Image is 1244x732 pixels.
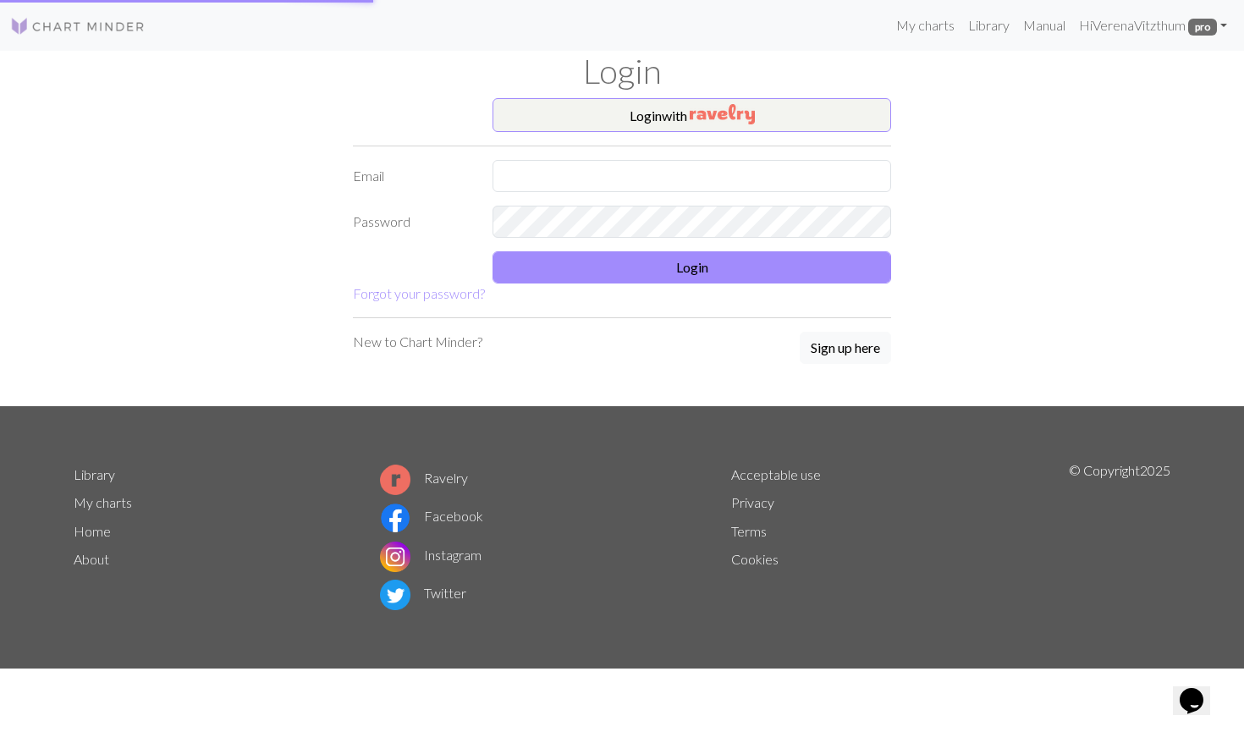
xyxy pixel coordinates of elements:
[1069,460,1170,614] p: © Copyright 2025
[493,251,891,283] button: Login
[800,332,891,364] button: Sign up here
[10,16,146,36] img: Logo
[889,8,961,42] a: My charts
[343,206,482,238] label: Password
[731,523,767,539] a: Terms
[1188,19,1217,36] span: pro
[1016,8,1072,42] a: Manual
[731,466,821,482] a: Acceptable use
[343,160,482,192] label: Email
[1173,664,1227,715] iframe: chat widget
[380,585,466,601] a: Twitter
[353,332,482,352] p: New to Chart Minder?
[380,503,410,533] img: Facebook logo
[493,98,891,132] button: Loginwith
[380,580,410,610] img: Twitter logo
[380,542,410,572] img: Instagram logo
[1072,8,1234,42] a: HiVerenaVitzthum pro
[74,523,111,539] a: Home
[74,466,115,482] a: Library
[380,508,483,524] a: Facebook
[961,8,1016,42] a: Library
[800,332,891,366] a: Sign up here
[731,494,774,510] a: Privacy
[63,51,1181,91] h1: Login
[74,551,109,567] a: About
[380,547,482,563] a: Instagram
[731,551,779,567] a: Cookies
[353,285,485,301] a: Forgot your password?
[74,494,132,510] a: My charts
[690,104,755,124] img: Ravelry
[380,465,410,495] img: Ravelry logo
[380,470,468,486] a: Ravelry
